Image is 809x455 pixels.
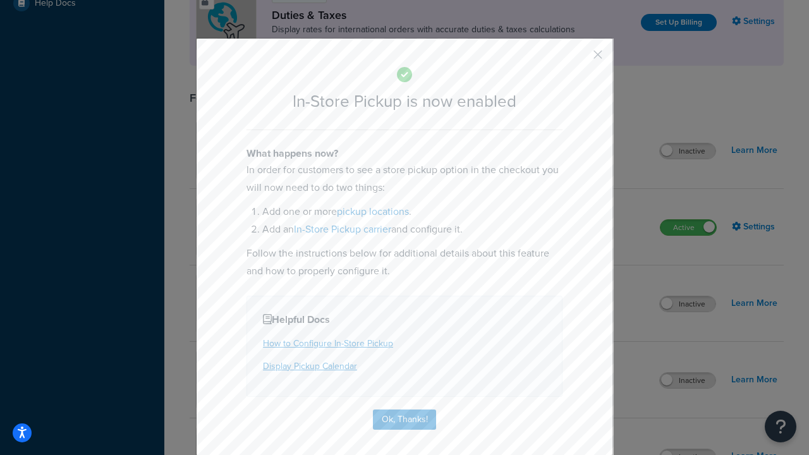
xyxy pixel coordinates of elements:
a: pickup locations [337,204,409,219]
li: Add an and configure it. [262,221,563,238]
h2: In-Store Pickup is now enabled [246,92,563,111]
a: How to Configure In-Store Pickup [263,337,393,350]
h4: What happens now? [246,146,563,161]
a: In-Store Pickup carrier [294,222,391,236]
a: Display Pickup Calendar [263,360,357,373]
p: Follow the instructions below for additional details about this feature and how to properly confi... [246,245,563,280]
button: Ok, Thanks! [373,409,436,430]
li: Add one or more . [262,203,563,221]
h4: Helpful Docs [263,312,546,327]
p: In order for customers to see a store pickup option in the checkout you will now need to do two t... [246,161,563,197]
